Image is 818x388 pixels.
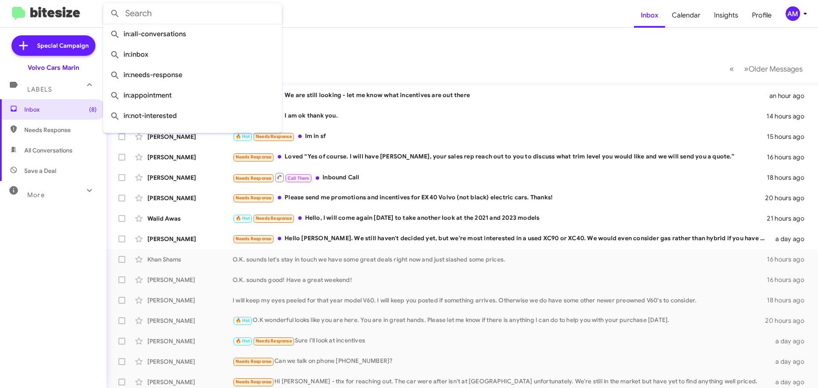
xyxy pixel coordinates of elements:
div: Walid Awas [147,214,233,223]
span: Needs Response [236,154,272,160]
span: Needs Response [256,338,292,344]
div: Hi [PERSON_NAME] - thx for reaching out. The car were after isn't at [GEOGRAPHIC_DATA] unfortunat... [233,377,770,387]
div: AM [786,6,800,21]
div: O.K. sounds good! Have a great weekend! [233,276,767,284]
span: Needs Response [24,126,97,134]
div: a day ago [770,378,811,386]
div: [PERSON_NAME] [147,296,233,305]
div: 21 hours ago [767,214,811,223]
a: Inbox [634,3,665,28]
a: Insights [707,3,745,28]
div: We are still looking - let me know what incentives are out there [233,91,769,101]
span: Needs Response [236,236,272,241]
span: « [729,63,734,74]
span: Save a Deal [24,167,56,175]
input: Search [103,3,282,24]
span: More [27,191,45,199]
div: a day ago [770,357,811,366]
a: Profile [745,3,778,28]
span: Call Them [288,175,310,181]
button: AM [778,6,809,21]
span: in:needs-response [110,65,275,85]
div: [PERSON_NAME] [147,194,233,202]
span: in:all-conversations [110,24,275,44]
div: 18 hours ago [767,173,811,182]
span: Needs Response [256,216,292,221]
div: 16 hours ago [767,255,811,264]
div: [PERSON_NAME] [147,378,233,386]
div: O.K. sounds let's stay in touch we have some great deals right now and just slashed some prices. [233,255,767,264]
div: Volvo Cars Marin [28,63,79,72]
div: 15 hours ago [767,132,811,141]
div: [PERSON_NAME] [147,153,233,161]
span: 🔥 Hot [236,216,250,221]
div: [PERSON_NAME] [147,316,233,325]
div: [PERSON_NAME] [147,132,233,141]
nav: Page navigation example [725,60,808,78]
div: Khan Shams [147,255,233,264]
div: Can we talk on phone [PHONE_NUMBER]? [233,356,770,366]
div: O.K wonderful looks like you are here. You are in great hands. Please let me know if there is any... [233,316,765,325]
span: in:sold-verified [110,126,275,147]
div: I will keep my eyes peeled for that year model V60. I will keep you posted if something arrives. ... [233,296,767,305]
span: Inbox [24,105,97,114]
span: Labels [27,86,52,93]
div: [PERSON_NAME] [147,357,233,366]
a: Special Campaign [12,35,95,56]
span: in:inbox [110,44,275,65]
div: Sure I'll look at incentives [233,336,770,346]
div: 20 hours ago [765,194,811,202]
div: Hello [PERSON_NAME]. We still haven't decided yet, but we're most interested in a used XC90 or XC... [233,234,770,244]
span: 🔥 Hot [236,338,250,344]
div: [PERSON_NAME] [147,276,233,284]
div: 14 hours ago [766,112,811,121]
span: Needs Response [236,195,272,201]
div: 16 hours ago [767,153,811,161]
div: [PERSON_NAME] [147,235,233,243]
div: a day ago [770,235,811,243]
div: 20 hours ago [765,316,811,325]
span: Needs Response [236,379,272,385]
div: a day ago [770,337,811,345]
span: 🔥 Hot [236,134,250,139]
span: in:appointment [110,85,275,106]
div: I am ok thank you. [233,111,766,121]
div: Inbound Call [233,172,767,183]
span: Needs Response [236,359,272,364]
span: Needs Response [236,175,272,181]
div: Please send me promotions and incentives for EX40 Volvo (not black) electric cars. Thanks! [233,193,765,203]
div: Loved “Yes of course. I will have [PERSON_NAME], your sales rep reach out to you to discuss what ... [233,152,767,162]
span: All Conversations [24,146,72,155]
span: in:not-interested [110,106,275,126]
span: (8) [89,105,97,114]
div: 18 hours ago [767,296,811,305]
span: Older Messages [749,64,803,74]
div: [PERSON_NAME] [147,337,233,345]
div: Im in sf [233,132,767,141]
div: an hour ago [769,92,811,100]
div: Hello, I will come again [DATE] to take another look at the 2021 and 2023 models [233,213,767,223]
div: 16 hours ago [767,276,811,284]
span: » [744,63,749,74]
span: Needs Response [256,134,292,139]
span: 🔥 Hot [236,318,250,323]
a: Calendar [665,3,707,28]
button: Previous [724,60,739,78]
span: Special Campaign [37,41,89,50]
div: [PERSON_NAME] [147,173,233,182]
button: Next [739,60,808,78]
